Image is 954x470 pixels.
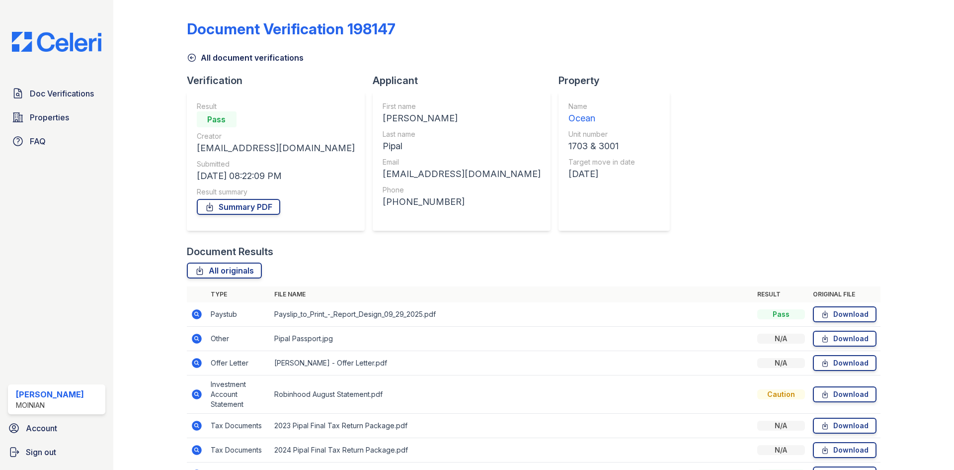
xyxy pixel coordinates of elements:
div: Pipal [383,139,541,153]
th: File name [270,286,753,302]
a: Properties [8,107,105,127]
div: Name [568,101,635,111]
span: Account [26,422,57,434]
td: Other [207,327,270,351]
a: Doc Verifications [8,84,105,103]
td: Paystub [207,302,270,327]
div: [PHONE_NUMBER] [383,195,541,209]
a: Download [813,418,876,434]
div: Ocean [568,111,635,125]
div: Document Verification 198147 [187,20,396,38]
div: [PERSON_NAME] [16,388,84,400]
div: Pass [757,309,805,319]
div: Caution [757,389,805,399]
div: First name [383,101,541,111]
td: Robinhood August Statement.pdf [270,376,753,414]
div: [EMAIL_ADDRESS][DOMAIN_NAME] [197,141,355,155]
a: Download [813,306,876,322]
img: CE_Logo_Blue-a8612792a0a2168367f1c8372b55b34899dd931a85d93a1a3d3e32e68fde9ad4.png [4,32,109,52]
a: Download [813,386,876,402]
div: Pass [197,111,237,127]
a: Account [4,418,109,438]
a: Sign out [4,442,109,462]
td: Tax Documents [207,438,270,463]
div: Document Results [187,245,273,259]
div: Unit number [568,129,635,139]
span: Doc Verifications [30,88,94,99]
div: N/A [757,358,805,368]
th: Result [753,286,809,302]
a: Summary PDF [197,199,280,215]
td: 2023 Pipal Final Tax Return Package.pdf [270,414,753,438]
span: FAQ [30,135,46,147]
span: Properties [30,111,69,123]
td: Payslip_to_Print_-_Report_Design_09_29_2025.pdf [270,302,753,327]
td: Offer Letter [207,351,270,376]
div: Submitted [197,159,355,169]
div: Applicant [373,74,558,88]
div: Property [558,74,678,88]
td: Investment Account Statement [207,376,270,414]
a: Download [813,442,876,458]
td: Pipal Passport.jpg [270,327,753,351]
div: Phone [383,185,541,195]
div: 1703 & 3001 [568,139,635,153]
div: Moinian [16,400,84,410]
div: [DATE] [568,167,635,181]
a: FAQ [8,131,105,151]
div: [EMAIL_ADDRESS][DOMAIN_NAME] [383,167,541,181]
div: N/A [757,445,805,455]
td: [PERSON_NAME] - Offer Letter.pdf [270,351,753,376]
a: Name Ocean [568,101,635,125]
div: N/A [757,334,805,344]
a: All document verifications [187,52,304,64]
td: Tax Documents [207,414,270,438]
div: N/A [757,421,805,431]
a: All originals [187,263,262,279]
div: Target move in date [568,157,635,167]
th: Original file [809,286,880,302]
div: Creator [197,131,355,141]
div: Last name [383,129,541,139]
div: Verification [187,74,373,88]
th: Type [207,286,270,302]
div: [PERSON_NAME] [383,111,541,125]
div: [DATE] 08:22:09 PM [197,169,355,183]
span: Sign out [26,446,56,458]
a: Download [813,331,876,347]
a: Download [813,355,876,371]
div: Email [383,157,541,167]
td: 2024 Pipal Final Tax Return Package.pdf [270,438,753,463]
div: Result summary [197,187,355,197]
div: Result [197,101,355,111]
